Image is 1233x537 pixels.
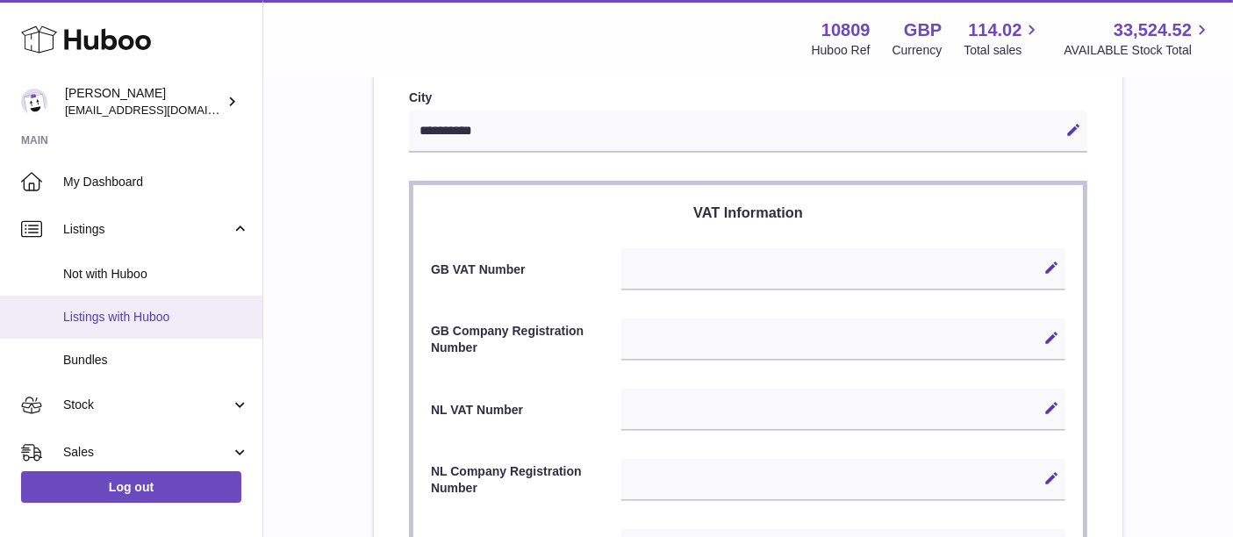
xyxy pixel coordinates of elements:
[63,266,249,283] span: Not with Huboo
[431,402,621,419] label: NL VAT Number
[821,18,871,42] strong: 10809
[964,18,1042,59] a: 114.02 Total sales
[63,174,249,190] span: My Dashboard
[1114,18,1192,42] span: 33,524.52
[63,221,231,238] span: Listings
[892,42,943,59] div: Currency
[968,18,1022,42] span: 114.02
[65,103,258,117] span: [EMAIL_ADDRESS][DOMAIN_NAME]
[65,85,223,118] div: [PERSON_NAME]
[21,471,241,503] a: Log out
[431,261,621,278] label: GB VAT Number
[409,89,1087,106] label: City
[431,323,621,356] label: GB Company Registration Number
[431,463,621,497] label: NL Company Registration Number
[904,18,942,42] strong: GBP
[63,397,231,413] span: Stock
[964,42,1042,59] span: Total sales
[63,352,249,369] span: Bundles
[1064,18,1212,59] a: 33,524.52 AVAILABLE Stock Total
[431,203,1065,222] h3: VAT Information
[812,42,871,59] div: Huboo Ref
[63,309,249,326] span: Listings with Huboo
[21,89,47,115] img: internalAdmin-10809@internal.huboo.com
[63,444,231,461] span: Sales
[1064,42,1212,59] span: AVAILABLE Stock Total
